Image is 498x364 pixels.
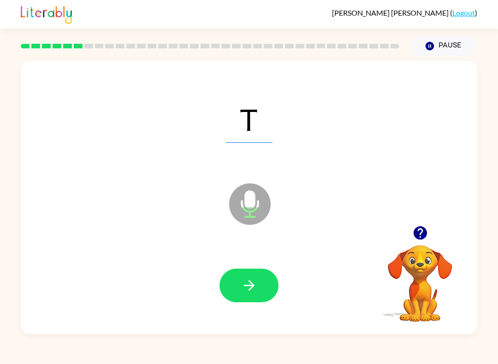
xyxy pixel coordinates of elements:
[410,35,477,57] button: Pause
[332,8,477,17] div: ( )
[21,4,72,24] img: Literably
[452,8,475,17] a: Logout
[374,231,466,323] video: Your browser must support playing .mp4 files to use Literably. Please try using another browser.
[332,8,450,17] span: [PERSON_NAME] [PERSON_NAME]
[226,95,273,143] span: T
